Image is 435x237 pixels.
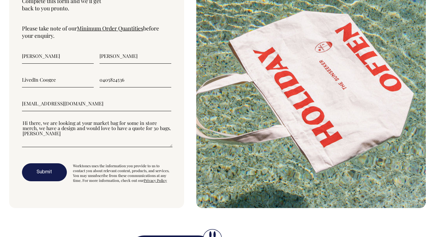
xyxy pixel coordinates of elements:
input: Email (required) [22,96,171,111]
button: Submit [22,163,67,182]
input: Last name (required) [100,48,171,64]
input: First name (required) [22,48,94,64]
input: Business name [22,72,94,87]
a: Minimum Order Quantities [77,25,143,32]
input: Phone (required) [100,72,171,87]
a: Privacy Policy [144,178,167,183]
p: Please take note of our before your enquiry. [22,25,171,39]
div: Worktones uses the information you provide to us to contact you about relevant content, products,... [73,163,172,183]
